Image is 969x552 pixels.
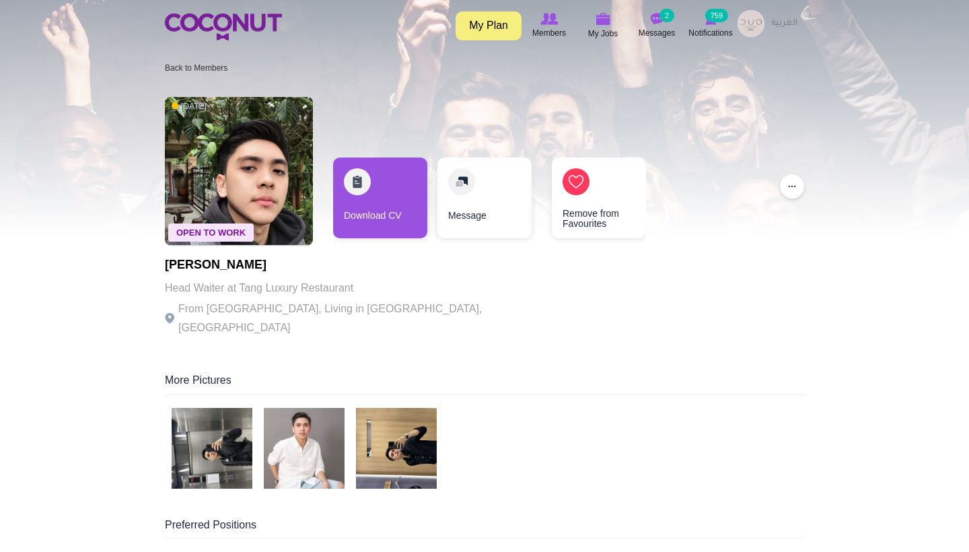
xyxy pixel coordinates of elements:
small: 2 [659,9,674,22]
a: Remove from Favourites [552,158,646,238]
a: Browse Members Members [522,10,576,41]
a: Back to Members [165,63,227,73]
a: Message [437,158,532,238]
button: ... [780,174,804,199]
p: From [GEOGRAPHIC_DATA], Living in [GEOGRAPHIC_DATA], [GEOGRAPHIC_DATA] [165,300,535,337]
img: My Jobs [596,13,610,25]
div: Preferred Positions [165,518,804,539]
a: My Jobs My Jobs [576,10,630,42]
div: 1 / 3 [333,158,427,245]
small: 759 [705,9,728,22]
a: Notifications Notifications 759 [684,10,738,41]
span: My Jobs [588,27,618,40]
a: العربية [764,10,804,37]
p: Head Waiter at Tang Luxury Restaurant [165,279,535,298]
span: Members [532,26,566,40]
img: Notifications [705,13,717,25]
span: Notifications [688,26,732,40]
a: My Plan [456,11,522,40]
div: More Pictures [165,373,804,394]
img: Messages [650,13,663,25]
span: [DATE] [172,101,207,112]
div: 2 / 3 [437,158,532,245]
a: Messages Messages 2 [630,10,684,41]
a: Download CV [333,158,427,238]
img: Home [165,13,282,40]
span: Messages [639,26,676,40]
div: 3 / 3 [542,158,636,245]
h1: [PERSON_NAME] [165,258,535,272]
img: Browse Members [540,13,558,25]
span: Open To Work [168,223,254,242]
